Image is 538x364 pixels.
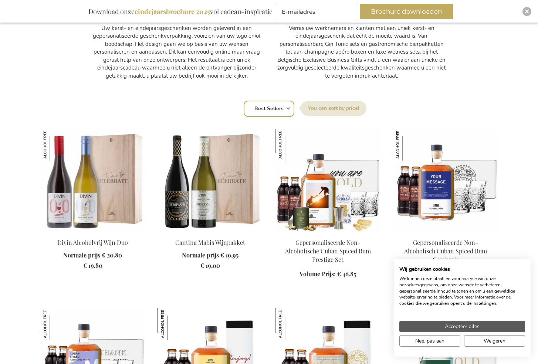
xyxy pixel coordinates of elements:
[158,229,263,236] a: Cantina Mabis Wine Package
[92,24,262,80] p: Uw kerst- en eindejaarsgeschenken worden geleverd in een gepersonaliseerde geschenkverpakking, vo...
[102,251,122,259] span: € 20,80
[278,4,356,19] input: E-mailadres
[399,335,460,347] button: Pas cookie voorkeuren aan
[464,335,525,347] button: Alle cookies weigeren
[182,262,238,270] a: € 19,00
[277,24,447,80] p: Verras uw werknemers en klanten met een uniek kerst- en eindejaarsgeschenk dat écht de moeite waa...
[484,337,505,345] span: Weigeren
[393,229,498,236] a: Personalised Non-Alcoholic Cuban Spiced Rum Gift Gepersonaliseerde Non-Alcoholisch Cuban Spiced R...
[135,7,210,16] b: eindejaarsbrochure 2025
[63,251,100,259] span: Normale prijs
[40,129,72,161] img: Divin Alcoholvrij Wijn Duo
[275,129,307,161] img: Gepersonaliseerde Non-Alcoholische Cuban Spiced Rum Prestige Set
[40,308,72,340] img: Gepersonaliseerde Non-Alcoholisch Cuban Spiced Rum Geschenk
[275,129,381,232] img: Personalised Non-Alcoholic Cuban Spiced Rum Prestige Set
[445,323,480,330] span: Accepteer alles
[393,129,424,161] img: Gepersonaliseerde Non-Alcoholisch Cuban Spiced Rum Geschenk
[360,4,453,19] button: Brochure downloaden
[415,337,444,345] span: Nee, pas aan
[399,321,525,332] button: Accepteer alle cookies
[399,276,525,307] p: We kunnen deze plaatsen voor analyse van onze bezoekersgegevens, om onze website te verbeteren, g...
[57,239,128,246] a: Divin Alcoholvrij Wijn Duo
[301,101,366,116] label: Sorteer op
[182,251,219,259] span: Normale prijs
[63,262,122,270] a: € 19,80
[399,266,525,273] h2: Wij gebruiken cookies
[275,308,307,340] img: Gepersonaliseerde Non-Alcoholische Cuban Spiced Rum Set
[40,129,146,232] img: Divin Non-Alcoholic Wine Duo
[278,4,358,21] form: marketing offers and promotions
[300,270,356,279] a: Volume Prijs: € 46,85
[40,229,146,236] a: Divin Non-Alcoholic Wine Duo Divin Alcoholvrij Wijn Duo
[522,7,531,16] div: Close
[85,4,276,19] div: Download onze vol cadeau-inspiratie
[525,9,529,14] img: Close
[158,129,263,232] img: Cantina Mabis Wine Package
[337,270,356,278] span: € 46,85
[275,229,381,236] a: Personalised Non-Alcoholic Cuban Spiced Rum Prestige Set Gepersonaliseerde Non-Alcoholische Cuban...
[393,129,498,232] img: Personalised Non-Alcoholic Cuban Spiced Rum Gift
[175,239,245,246] a: Cantina Mabis Wijnpakket
[220,251,238,259] span: € 19,95
[300,270,336,278] span: Volume Prijs:
[404,239,487,263] a: Gepersonaliseerde Non-Alcoholisch Cuban Spiced Rum Geschenk
[285,239,371,263] a: Gepersonaliseerde Non-Alcoholische Cuban Spiced Rum Prestige Set
[83,262,102,269] span: € 19,80
[393,308,424,340] img: Gepersonaliseerde Non-Alcoholische Botanical Dry Gin Prestige Set
[200,262,220,269] span: € 19,00
[158,308,189,340] img: Gepersonaliseerde Non-Alcoholische Cuban Spiced Rum Set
